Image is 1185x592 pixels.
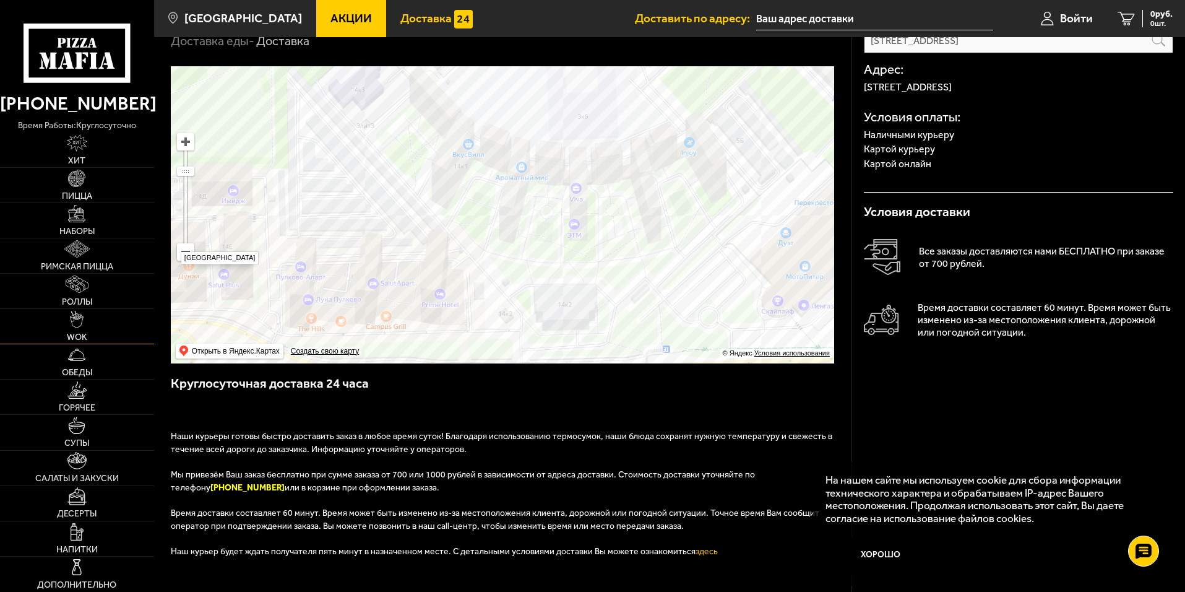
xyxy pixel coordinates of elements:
[454,10,473,28] img: 15daf4d41897b9f0e9f617042186c801.svg
[1150,20,1173,27] span: 0 шт.
[171,33,254,48] a: Доставка еды-
[864,239,900,276] img: Оплата доставки
[864,28,1173,53] input: Введите название улицы
[1060,12,1093,24] span: Войти
[62,192,92,201] span: Пицца
[756,7,993,30] input: Ваш адрес доставки
[400,12,452,24] span: Доставка
[864,130,1173,140] p: Наличными курьеру
[864,206,1173,219] h3: Условия доставки
[62,298,92,307] span: Роллы
[919,245,1173,270] p: Все заказы доставляются нами БЕСПЛАТНО при заказе от 700 рублей.
[59,404,95,412] span: Горячее
[864,159,1173,169] p: Картой онлайн
[635,12,756,24] span: Доставить по адресу:
[64,439,89,448] span: Супы
[41,263,113,271] span: Римская пицца
[696,546,718,557] a: здесь
[184,254,256,261] ymaps: [GEOGRAPHIC_DATA]
[184,12,302,24] span: [GEOGRAPHIC_DATA]
[56,546,98,554] span: Напитки
[864,111,1173,124] h4: Условия оплаты:
[37,581,116,590] span: Дополнительно
[864,63,1173,76] h4: Адрес:
[918,302,1173,339] p: Время доставки составляет 60 минут. Время может быть изменено из-за местоположения клиента, дорож...
[864,144,1173,154] p: Картой курьеру
[68,157,85,165] span: Хит
[192,344,280,359] ymaps: Открыть в Яндекс.Картах
[864,305,899,335] img: Автомобиль доставки
[171,469,755,493] span: Мы привезём Ваш заказ бесплатно при сумме заказа от 700 или 1000 рублей в зависимости от адреса д...
[1150,10,1173,19] span: 0 руб.
[288,347,361,356] a: Создать свою карту
[62,368,92,377] span: Обеды
[256,33,309,50] div: Доставка
[864,82,1173,92] p: [STREET_ADDRESS]
[171,546,720,557] span: Наш курьер будет ждать получателя пять минут в назначенном месте. С детальными условиями доставки...
[57,510,97,518] span: Десерты
[825,474,1149,525] p: На нашем сайте мы используем cookie для сбора информации технического характера и обрабатываем IP...
[171,508,819,531] span: Время доставки составляет 60 минут. Время может быть изменено из-за местоположения клиента, дорож...
[754,349,830,357] a: Условия использования
[171,375,835,405] h3: Круглосуточная доставка 24 часа
[330,12,372,24] span: Акции
[67,333,87,342] span: WOK
[210,482,285,493] b: [PHONE_NUMBER]
[35,474,119,483] span: Салаты и закуски
[59,227,95,236] span: Наборы
[825,537,937,574] button: Хорошо
[171,431,832,455] span: Наши курьеры готовы быстро доставить заказ в любое время суток! Благодаря использованию термосумо...
[176,344,283,359] ymaps: Открыть в Яндекс.Картах
[723,349,752,357] ymaps: © Яндекс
